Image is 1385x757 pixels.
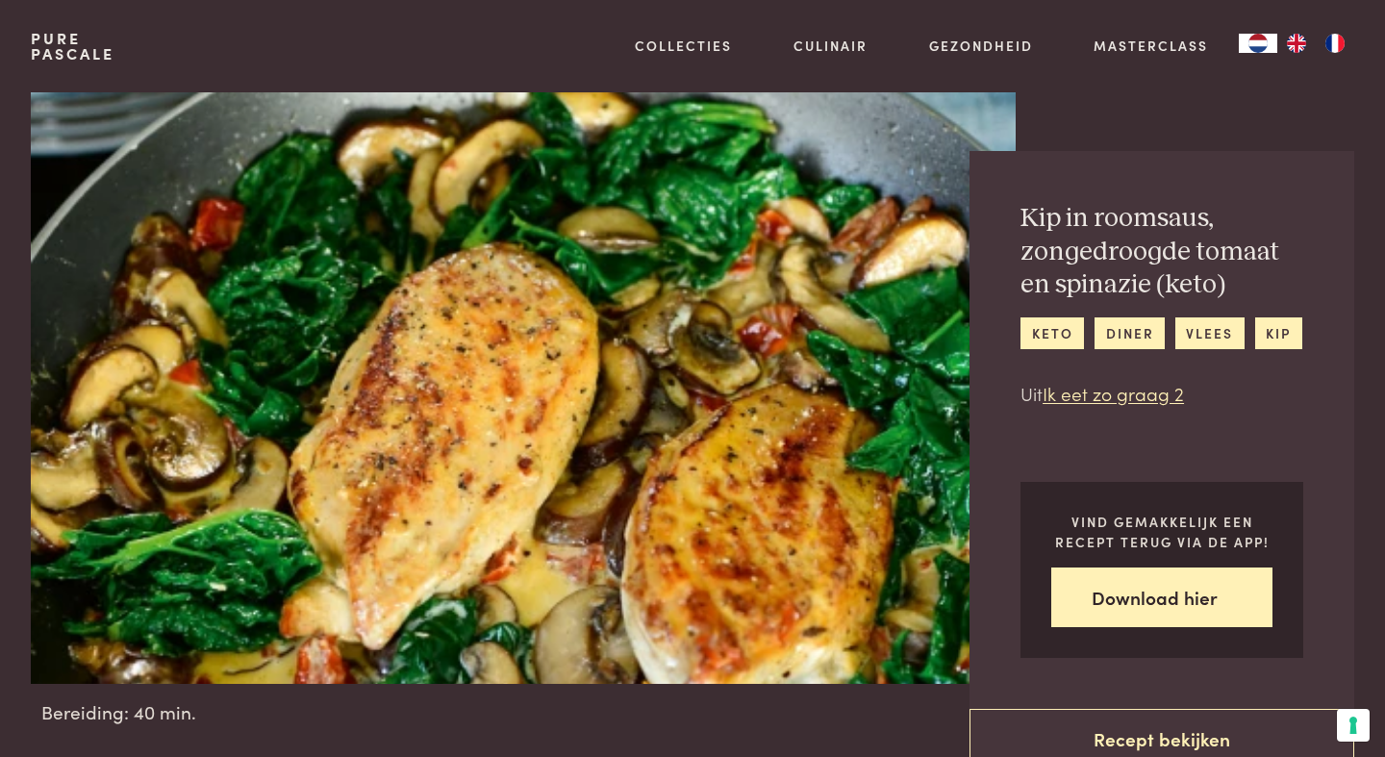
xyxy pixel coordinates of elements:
p: Vind gemakkelijk een recept terug via de app! [1051,512,1272,551]
a: EN [1277,34,1316,53]
a: PurePascale [31,31,114,62]
button: Uw voorkeuren voor toestemming voor trackingtechnologieën [1337,709,1370,742]
ul: Language list [1277,34,1354,53]
div: Language [1239,34,1277,53]
img: Kip in roomsaus, zongedroogde tomaat en spinazie (keto) [31,92,1016,684]
a: FR [1316,34,1354,53]
a: Culinair [793,36,868,56]
h2: Kip in roomsaus, zongedroogde tomaat en spinazie (keto) [1020,202,1303,302]
a: keto [1020,317,1084,349]
a: kip [1255,317,1302,349]
a: Download hier [1051,568,1272,628]
p: Uit [1020,380,1303,408]
a: Ik eet zo graag 2 [1043,380,1184,406]
a: Gezondheid [929,36,1033,56]
aside: Language selected: Nederlands [1239,34,1354,53]
a: vlees [1175,317,1245,349]
a: diner [1095,317,1165,349]
a: Collecties [635,36,732,56]
a: NL [1239,34,1277,53]
span: Bereiding: 40 min. [41,698,196,726]
a: Masterclass [1094,36,1208,56]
